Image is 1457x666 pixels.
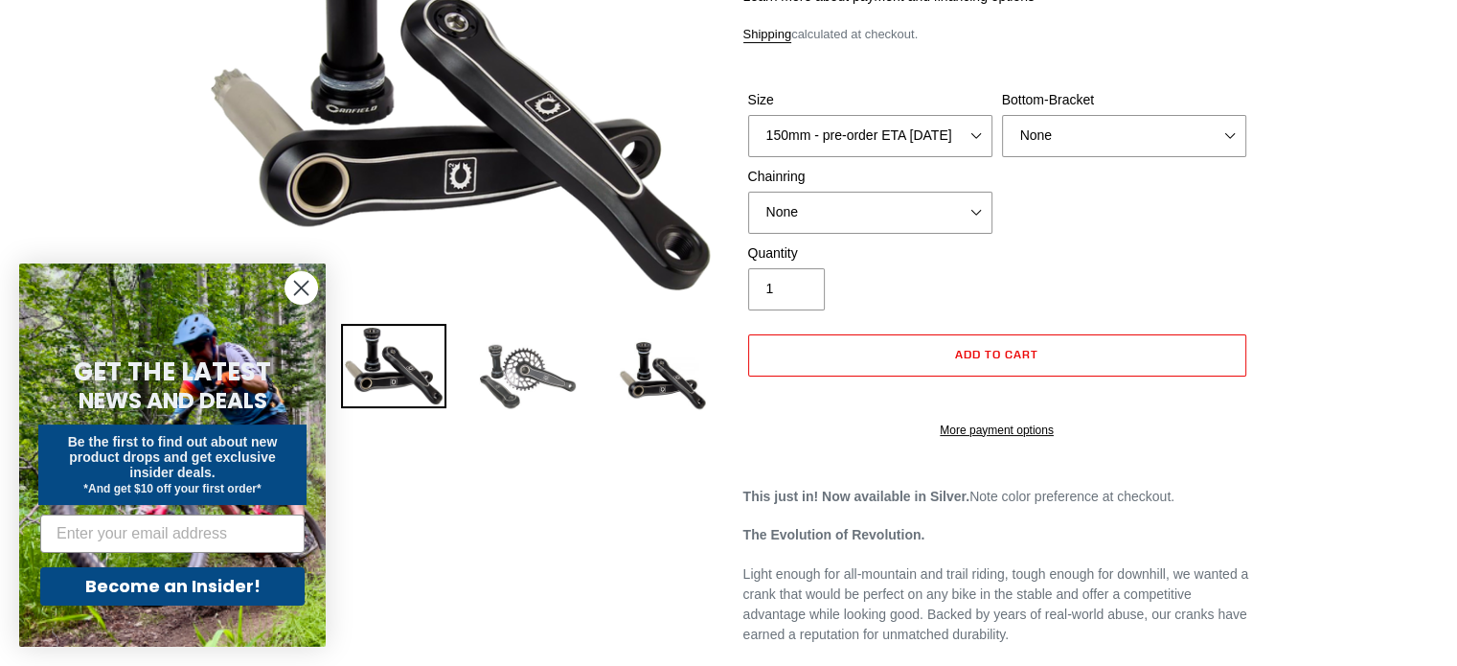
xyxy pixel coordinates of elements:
[748,167,992,187] label: Chainring
[68,434,278,480] span: Be the first to find out about new product drops and get exclusive insider deals.
[40,567,305,606] button: Become an Insider!
[83,482,261,495] span: *And get $10 off your first order*
[74,355,271,389] span: GET THE LATEST
[748,334,1246,377] button: Add to cart
[743,564,1251,645] p: Light enough for all-mountain and trail riding, tough enough for downhill, we wanted a crank that...
[955,347,1038,361] span: Add to cart
[748,422,1246,439] a: More payment options
[743,25,1251,44] div: calculated at checkout.
[285,271,318,305] button: Close dialog
[748,243,992,264] label: Quantity
[475,324,581,429] img: Load image into Gallery viewer, Canfield Bikes AM Cranks
[609,324,715,429] img: Load image into Gallery viewer, CANFIELD-AM_DH-CRANKS
[40,515,305,553] input: Enter your email address
[743,27,792,43] a: Shipping
[79,385,267,416] span: NEWS AND DEALS
[743,527,925,542] strong: The Evolution of Revolution.
[1002,90,1246,110] label: Bottom-Bracket
[341,324,446,408] img: Load image into Gallery viewer, Canfield Cranks
[743,489,970,504] strong: This just in! Now available in Silver.
[743,487,1251,507] p: Note color preference at checkout.
[748,90,992,110] label: Size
